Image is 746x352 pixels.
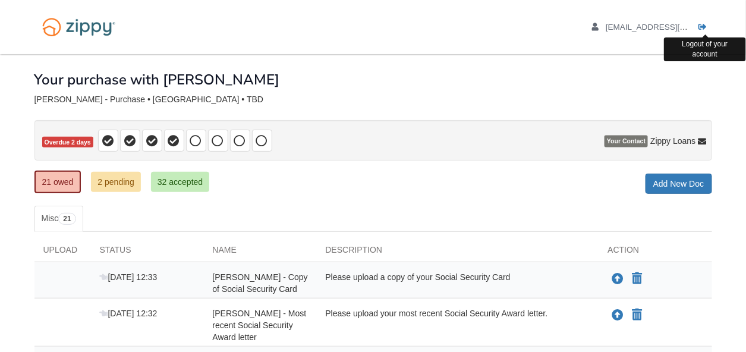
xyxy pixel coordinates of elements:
button: Upload Adele Gage - Most recent Social Security Award letter [611,307,625,323]
span: [PERSON_NAME] - Most recent Social Security Award letter [213,309,307,342]
a: Misc [34,206,83,232]
div: [PERSON_NAME] - Purchase • [GEOGRAPHIC_DATA] • TBD [34,95,712,105]
span: [PERSON_NAME] - Copy of Social Security Card [213,272,308,294]
div: Action [599,244,712,262]
button: Upload Adele Gage - Copy of Social Security Card [611,271,625,287]
a: 21 owed [34,171,81,193]
span: [DATE] 12:33 [100,272,158,282]
div: Name [204,244,317,262]
div: Status [91,244,204,262]
button: Declare Adele Gage - Copy of Social Security Card not applicable [631,272,644,286]
div: Upload [34,244,91,262]
div: Logout of your account [664,37,746,61]
span: Your Contact [605,136,648,147]
span: Zippy Loans [650,136,695,147]
span: [DATE] 12:32 [100,309,158,318]
div: Please upload your most recent Social Security Award letter. [317,307,599,343]
a: 32 accepted [151,172,209,192]
img: Logo [34,12,123,42]
span: Overdue 2 days [42,137,93,148]
div: Please upload a copy of your Social Security Card [317,271,599,295]
a: Log out [699,23,712,34]
button: Declare Adele Gage - Most recent Social Security Award letter not applicable [631,308,644,322]
a: edit profile [592,23,742,34]
span: adelegage69@gmail.com [606,23,742,32]
h1: Your purchase with [PERSON_NAME] [34,72,280,87]
a: Add New Doc [646,174,712,194]
span: 21 [58,213,75,225]
a: 2 pending [91,172,141,192]
div: Description [317,244,599,262]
